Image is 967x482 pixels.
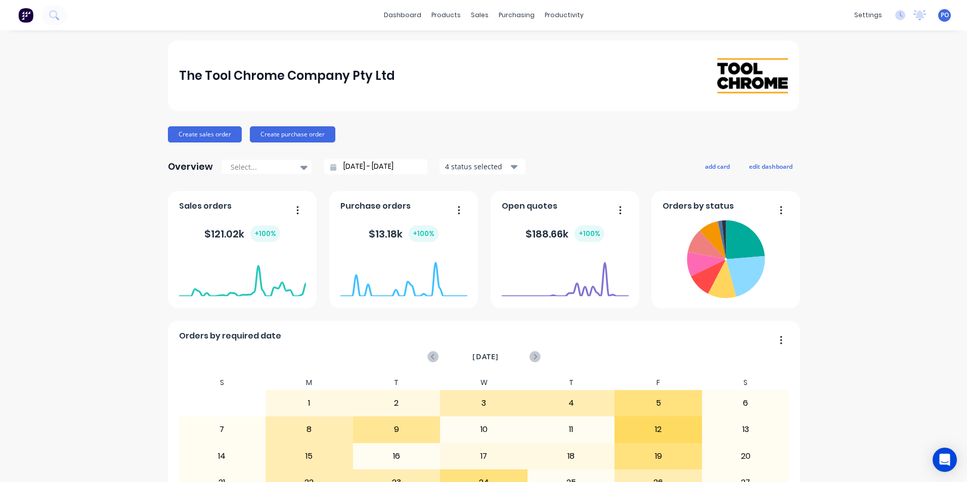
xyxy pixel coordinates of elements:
[266,391,353,416] div: 1
[179,200,232,212] span: Sales orders
[179,66,395,86] div: The Tool Chrome Company Pty Ltd
[941,11,949,20] span: PO
[250,126,335,142] button: Create purchase order
[179,375,266,390] div: S
[472,351,499,362] span: [DATE]
[441,417,527,442] div: 10
[426,8,466,23] div: products
[250,225,280,242] div: + 100 %
[354,391,440,416] div: 2
[440,375,528,390] div: W
[702,417,789,442] div: 13
[849,8,887,23] div: settings
[439,159,525,174] button: 4 status selected
[409,225,438,242] div: + 100 %
[663,200,734,212] span: Orders by status
[742,160,799,173] button: edit dashboard
[179,417,266,442] div: 7
[168,126,242,142] button: Create sales order
[717,58,788,93] img: The Tool Chrome Company Pty Ltd
[698,160,736,173] button: add card
[18,8,33,23] img: Factory
[528,375,615,390] div: T
[441,444,527,469] div: 17
[179,444,266,469] div: 14
[575,225,604,242] div: + 100 %
[354,417,440,442] div: 9
[494,8,540,23] div: purchasing
[933,448,957,472] div: Open Intercom Messenger
[615,417,701,442] div: 12
[615,444,701,469] div: 19
[441,391,527,416] div: 3
[528,417,614,442] div: 11
[702,444,789,469] div: 20
[466,8,494,23] div: sales
[204,225,280,242] div: $ 121.02k
[445,161,509,172] div: 4 status selected
[379,8,426,23] a: dashboard
[168,157,213,177] div: Overview
[179,330,281,342] span: Orders by required date
[266,444,353,469] div: 15
[502,200,557,212] span: Open quotes
[614,375,702,390] div: F
[340,200,411,212] span: Purchase orders
[528,444,614,469] div: 18
[702,391,789,416] div: 6
[615,391,701,416] div: 5
[266,417,353,442] div: 8
[353,375,441,390] div: T
[528,391,614,416] div: 4
[525,225,604,242] div: $ 188.66k
[369,225,438,242] div: $ 13.18k
[354,444,440,469] div: 16
[702,375,789,390] div: S
[266,375,353,390] div: M
[540,8,589,23] div: productivity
